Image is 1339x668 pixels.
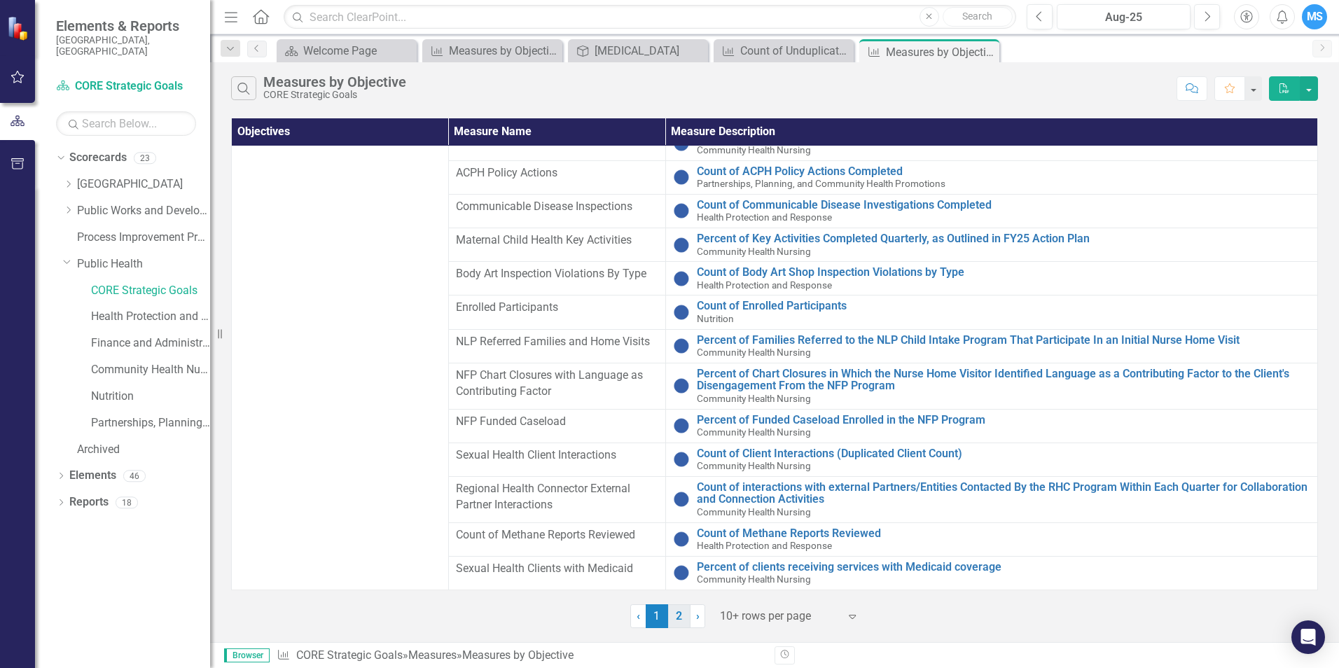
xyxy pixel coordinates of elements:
a: Health Protection and Response [91,309,210,325]
span: Health Protection and Response [697,279,832,291]
a: CORE Strategic Goals [56,78,196,95]
span: Community Health Nursing [697,573,811,585]
a: Percent of clients receiving services with Medicaid coverage [697,561,1310,573]
img: Baselining [673,270,690,287]
span: Elements & Reports [56,18,196,34]
img: Baselining [673,237,690,253]
span: Community Health Nursing [697,246,811,257]
span: Sexual Health Client Interactions [456,448,616,461]
span: Communicable Disease Inspections [456,200,632,213]
a: [GEOGRAPHIC_DATA] [77,176,210,193]
span: Browser [224,648,270,662]
a: Public Health [77,256,210,272]
a: Percent of Chart Closures in Which the Nurse Home Visitor Identified Language as a Contributing F... [697,368,1310,392]
span: 1 [646,604,668,628]
span: Count of Methane Reports Reviewed [456,528,635,541]
input: Search ClearPoint... [284,5,1016,29]
span: Search [962,11,992,22]
a: Reports [69,494,109,510]
div: [MEDICAL_DATA] [595,42,705,60]
img: Baselining [673,451,690,468]
a: Process Improvement Program [77,230,210,246]
div: Measures by Objective [263,74,406,90]
div: Measures by Objective [462,648,574,662]
img: Baselining [673,377,690,394]
div: Aug-25 [1062,9,1186,26]
a: Count of Body Art Shop Inspection Violations by Type [697,266,1310,279]
div: CORE Strategic Goals [263,90,406,100]
img: Baselining [673,491,690,508]
span: NFP Chart Closures with Language as Contributing Factor [456,368,643,398]
a: Partnerships, Planning, and Community Health Promotions [91,415,210,431]
a: Elements [69,468,116,484]
input: Search Below... [56,111,196,136]
span: Sexual Health Clients with Medicaid [456,562,633,575]
small: [GEOGRAPHIC_DATA], [GEOGRAPHIC_DATA] [56,34,196,57]
img: Baselining [673,531,690,548]
span: Community Health Nursing [697,426,811,438]
a: Count of interactions with external Partners/Entities Contacted By the RHC Program Within Each Qu... [697,481,1310,506]
span: Nutrition [697,313,734,324]
a: Scorecards [69,150,127,166]
a: [MEDICAL_DATA] [571,42,705,60]
a: Measures [408,648,457,662]
a: Archived [77,442,210,458]
span: Community Health Nursing [697,506,811,517]
span: ACPH Policy Actions [456,166,557,179]
a: Count of Client Interactions (Duplicated Client Count) [697,447,1310,460]
span: Maternal Child Health Key Activities [456,233,632,246]
div: 23 [134,152,156,164]
button: MS [1302,4,1327,29]
span: NFP Funded Caseload [456,415,566,428]
a: Percent of Funded Caseload Enrolled in the NFP Program [697,414,1310,426]
img: ClearPoint Strategy [7,16,32,41]
img: Baselining [673,564,690,581]
a: Count of Unduplicated People Enrolled and Served in the [MEDICAL_DATA] Program Over Each Quarter [717,42,850,60]
a: Percent of Key Activities Completed Quarterly, as Outlined in FY25 Action Plan [697,232,1310,245]
div: Count of Unduplicated People Enrolled and Served in the [MEDICAL_DATA] Program Over Each Quarter [740,42,850,60]
div: 46 [123,470,146,482]
a: Count of Methane Reports Reviewed [697,527,1310,540]
div: Welcome Page [303,42,413,60]
img: Baselining [673,202,690,219]
a: Community Health Nursing [91,362,210,378]
a: Public Works and Development [77,203,210,219]
a: Count of Communicable Disease Investigations Completed [697,199,1310,211]
span: › [696,609,700,622]
a: Welcome Page [280,42,413,60]
span: Health Protection and Response [697,211,832,223]
div: Open Intercom Messenger [1291,620,1325,654]
img: Baselining [673,417,690,434]
span: ‹ [637,609,640,622]
img: Baselining [673,304,690,321]
div: Measures by Objective [886,43,996,61]
img: Baselining [673,169,690,186]
span: Enrolled Participants [456,300,558,314]
div: Measures by Objective [449,42,559,60]
button: Search [943,7,1013,27]
span: Community Health Nursing [697,460,811,471]
button: Aug-25 [1057,4,1191,29]
span: Community Health Nursing [697,347,811,358]
span: Regional Health Connector External Partner Interactions [456,482,630,511]
span: Community Health Nursing [697,393,811,404]
a: Measures by Objective [426,42,559,60]
a: Nutrition [91,389,210,405]
a: Count of Enrolled Participants [697,300,1310,312]
span: Partnerships, Planning, and Community Health Promotions [697,178,945,189]
a: 2 [668,604,691,628]
div: » » [277,648,764,664]
span: Body Art Inspection Violations By Type [456,267,646,280]
div: 18 [116,496,138,508]
a: Finance and Administration [91,335,210,352]
a: CORE Strategic Goals [91,283,210,299]
img: Baselining [673,338,690,354]
span: Health Protection and Response [697,540,832,551]
span: Community Health Nursing [697,144,811,155]
a: Count of ACPH Policy Actions Completed [697,165,1310,178]
a: CORE Strategic Goals [296,648,403,662]
span: NLP Referred Families and Home Visits [456,335,650,348]
a: Percent of Families Referred to the NLP Child Intake Program That Participate In an Initial Nurse... [697,334,1310,347]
